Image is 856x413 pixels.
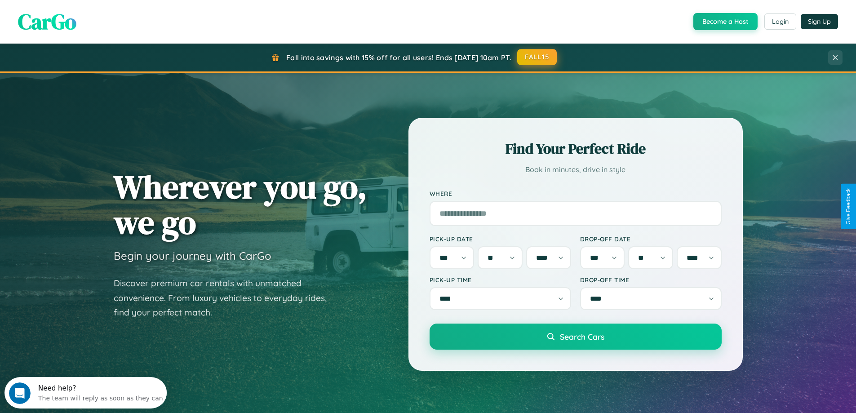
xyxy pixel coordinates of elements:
[34,8,159,15] div: Need help?
[4,4,167,28] div: Open Intercom Messenger
[430,190,722,197] label: Where
[430,235,571,243] label: Pick-up Date
[430,139,722,159] h2: Find Your Perfect Ride
[114,249,271,262] h3: Begin your journey with CarGo
[430,276,571,284] label: Pick-up Time
[114,169,367,240] h1: Wherever you go, we go
[18,7,76,36] span: CarGo
[560,332,604,342] span: Search Cars
[580,276,722,284] label: Drop-off Time
[430,324,722,350] button: Search Cars
[517,49,557,65] button: FALL15
[34,15,159,24] div: The team will reply as soon as they can
[845,188,852,225] div: Give Feedback
[4,377,167,409] iframe: Intercom live chat discovery launcher
[286,53,511,62] span: Fall into savings with 15% off for all users! Ends [DATE] 10am PT.
[764,13,796,30] button: Login
[801,14,838,29] button: Sign Up
[430,163,722,176] p: Book in minutes, drive in style
[114,276,338,320] p: Discover premium car rentals with unmatched convenience. From luxury vehicles to everyday rides, ...
[580,235,722,243] label: Drop-off Date
[693,13,758,30] button: Become a Host
[9,382,31,404] iframe: Intercom live chat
